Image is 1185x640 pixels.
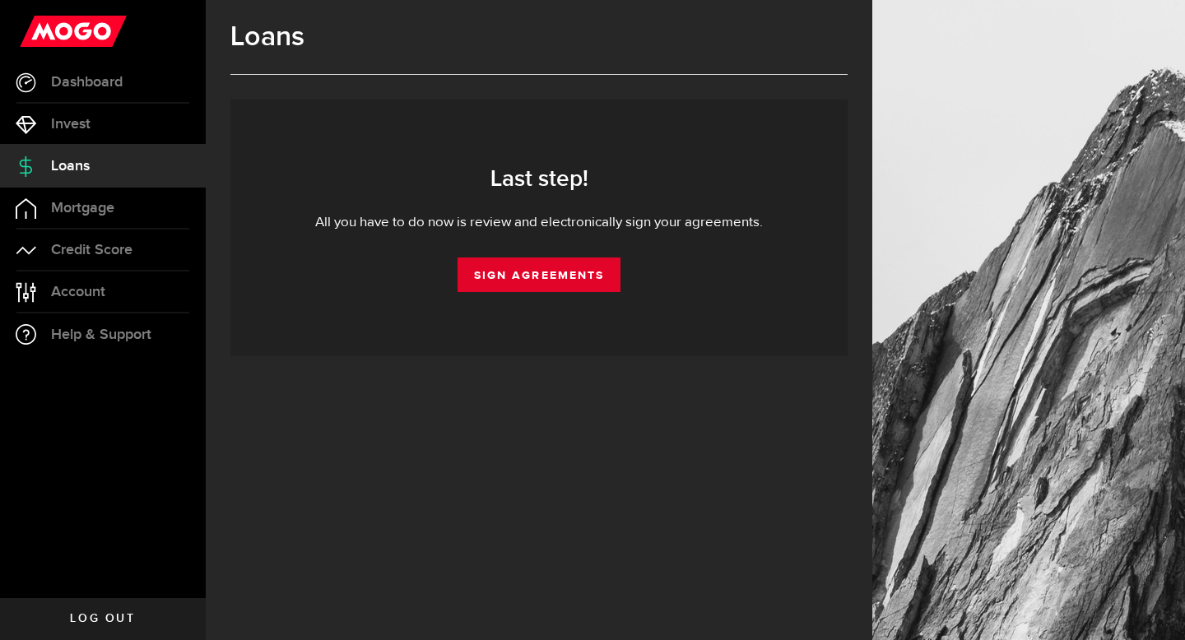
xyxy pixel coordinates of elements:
span: Account [51,285,105,299]
span: Log out [70,613,135,624]
h1: Loans [230,21,848,53]
span: Credit Score [51,243,132,257]
div: All you have to do now is review and electronically sign your agreements. [255,213,823,233]
span: Loans [51,159,90,174]
span: Mortgage [51,201,114,216]
button: Open LiveChat chat widget [13,7,63,56]
span: Invest [51,117,91,132]
h3: Last step! [255,166,823,192]
a: Sign Agreements [458,257,620,292]
span: Dashboard [51,75,123,90]
span: Help & Support [51,327,151,342]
